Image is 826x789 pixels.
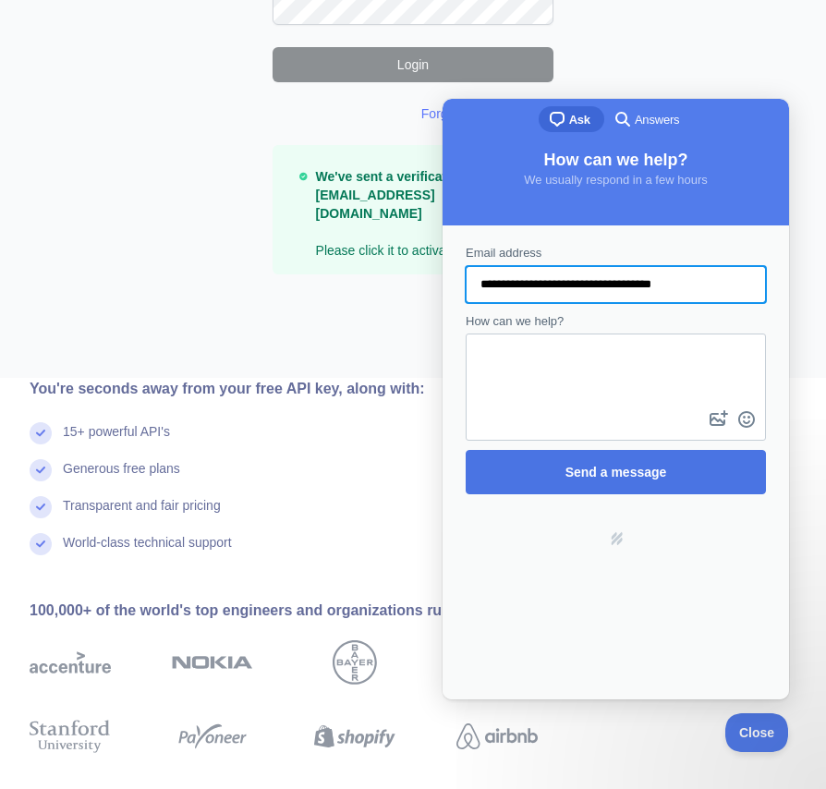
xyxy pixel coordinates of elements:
div: Generous free plans [63,459,180,496]
div: You're seconds away from your free API key, along with: [30,378,597,400]
img: payoneer [172,716,253,757]
img: check mark [30,533,52,555]
div: 15+ powerful API's [63,422,170,459]
img: airbnb [456,716,538,757]
img: stanford university [30,716,111,757]
a: Forgot your password? [421,106,553,121]
button: Login [273,47,553,82]
img: check mark [30,422,52,444]
iframe: Help Scout Beacon - Live Chat, Contact Form, and Knowledge Base [443,99,789,699]
strong: We've sent a verification link to [EMAIL_ADDRESS][DOMAIN_NAME] [316,169,508,221]
iframe: Help Scout Beacon - Close [725,713,789,752]
img: bayer [333,640,377,685]
img: check mark [30,496,52,518]
p: Please click it to activate your account. [316,167,539,260]
div: World-class technical support [63,533,232,570]
img: shopify [314,716,395,757]
img: check mark [30,459,52,481]
img: nokia [172,640,253,685]
div: 100,000+ of the world's top engineers and organizations run on Abstract: [30,600,597,622]
div: Transparent and fair pricing [63,496,221,533]
img: accenture [30,640,111,685]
